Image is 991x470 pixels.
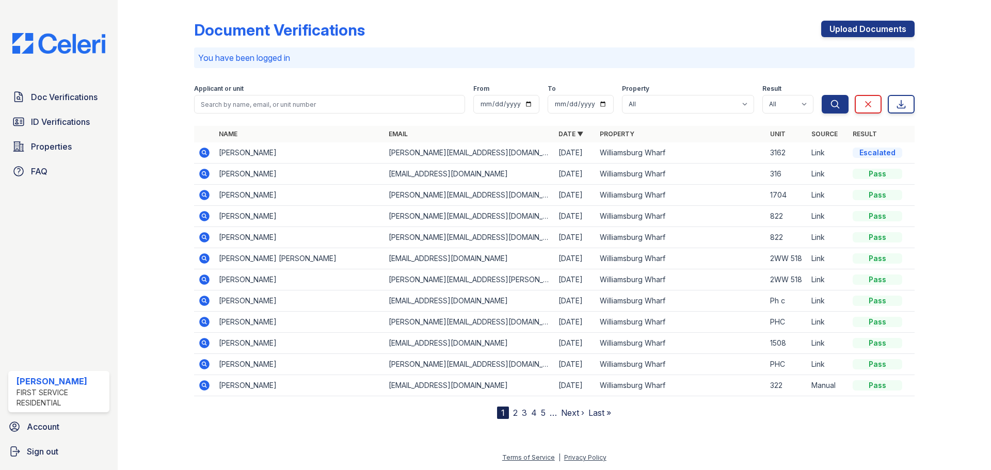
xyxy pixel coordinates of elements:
[215,269,385,290] td: [PERSON_NAME]
[31,140,72,153] span: Properties
[513,408,518,418] a: 2
[853,130,877,138] a: Result
[219,130,237,138] a: Name
[588,408,611,418] a: Last »
[853,253,902,264] div: Pass
[215,164,385,185] td: [PERSON_NAME]
[596,142,765,164] td: Williamsburg Wharf
[385,206,554,227] td: [PERSON_NAME][EMAIL_ADDRESS][DOMAIN_NAME]
[473,85,489,93] label: From
[385,290,554,312] td: [EMAIL_ADDRESS][DOMAIN_NAME]
[554,248,596,269] td: [DATE]
[766,142,807,164] td: 3162
[596,312,765,333] td: Williamsburg Wharf
[622,85,649,93] label: Property
[389,130,408,138] a: Email
[385,269,554,290] td: [PERSON_NAME][EMAIL_ADDRESS][PERSON_NAME][DOMAIN_NAME]
[215,354,385,375] td: [PERSON_NAME]
[194,95,465,114] input: Search by name, email, or unit number
[554,269,596,290] td: [DATE]
[762,85,781,93] label: Result
[215,142,385,164] td: [PERSON_NAME]
[385,375,554,396] td: [EMAIL_ADDRESS][DOMAIN_NAME]
[596,227,765,248] td: Williamsburg Wharf
[554,375,596,396] td: [DATE]
[554,185,596,206] td: [DATE]
[558,453,561,461] div: |
[385,354,554,375] td: [PERSON_NAME][EMAIL_ADDRESS][DOMAIN_NAME]
[215,185,385,206] td: [PERSON_NAME]
[853,169,902,179] div: Pass
[596,290,765,312] td: Williamsburg Wharf
[4,416,114,437] a: Account
[807,227,849,248] td: Link
[853,190,902,200] div: Pass
[31,165,47,177] span: FAQ
[27,445,58,458] span: Sign out
[853,232,902,242] div: Pass
[807,269,849,290] td: Link
[385,227,554,248] td: [PERSON_NAME][EMAIL_ADDRESS][DOMAIN_NAME]
[8,87,109,107] a: Doc Verifications
[554,206,596,227] td: [DATE]
[853,380,902,391] div: Pass
[8,111,109,132] a: ID Verifications
[853,338,902,348] div: Pass
[596,333,765,354] td: Williamsburg Wharf
[596,375,765,396] td: Williamsburg Wharf
[554,227,596,248] td: [DATE]
[215,312,385,333] td: [PERSON_NAME]
[766,375,807,396] td: 322
[194,21,365,39] div: Document Verifications
[385,333,554,354] td: [EMAIL_ADDRESS][DOMAIN_NAME]
[766,333,807,354] td: 1508
[215,333,385,354] td: [PERSON_NAME]
[807,354,849,375] td: Link
[596,185,765,206] td: Williamsburg Wharf
[8,136,109,157] a: Properties
[807,248,849,269] td: Link
[554,164,596,185] td: [DATE]
[564,453,606,461] a: Privacy Policy
[385,185,554,206] td: [PERSON_NAME][EMAIL_ADDRESS][DOMAIN_NAME]
[596,269,765,290] td: Williamsburg Wharf
[215,375,385,396] td: [PERSON_NAME]
[31,116,90,128] span: ID Verifications
[502,453,555,461] a: Terms of Service
[27,420,59,433] span: Account
[853,274,902,285] div: Pass
[853,359,902,369] div: Pass
[853,296,902,306] div: Pass
[198,52,910,64] p: You have been logged in
[385,248,554,269] td: [EMAIL_ADDRESS][DOMAIN_NAME]
[807,185,849,206] td: Link
[4,441,114,462] a: Sign out
[821,21,915,37] a: Upload Documents
[766,248,807,269] td: 2WW 518
[215,248,385,269] td: [PERSON_NAME] [PERSON_NAME]
[554,290,596,312] td: [DATE]
[807,290,849,312] td: Link
[596,206,765,227] td: Williamsburg Wharf
[548,85,556,93] label: To
[554,142,596,164] td: [DATE]
[17,375,105,387] div: [PERSON_NAME]
[31,91,98,103] span: Doc Verifications
[807,375,849,396] td: Manual
[522,408,527,418] a: 3
[807,333,849,354] td: Link
[811,130,838,138] a: Source
[853,317,902,327] div: Pass
[853,148,902,158] div: Escalated
[770,130,786,138] a: Unit
[385,142,554,164] td: [PERSON_NAME][EMAIL_ADDRESS][DOMAIN_NAME]
[853,211,902,221] div: Pass
[766,227,807,248] td: 822
[550,407,557,419] span: …
[215,290,385,312] td: [PERSON_NAME]
[541,408,546,418] a: 5
[596,164,765,185] td: Williamsburg Wharf
[561,408,584,418] a: Next ›
[807,206,849,227] td: Link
